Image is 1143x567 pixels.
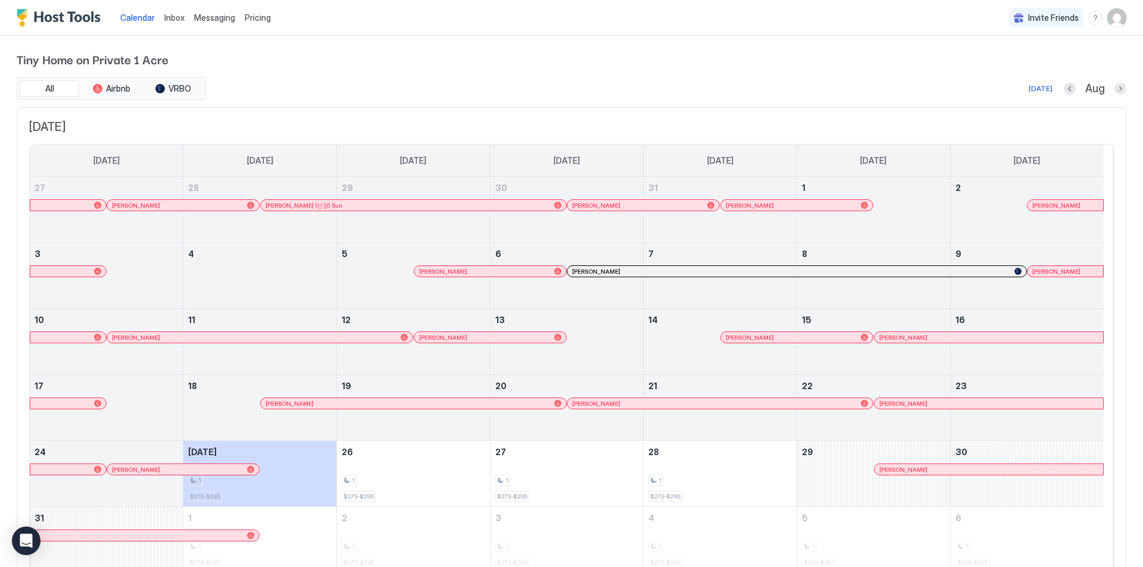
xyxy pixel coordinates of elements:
[35,513,44,523] span: 31
[1002,145,1052,177] a: Saturday
[120,11,155,24] a: Calendar
[342,381,351,391] span: 19
[419,334,467,342] span: [PERSON_NAME]
[644,177,797,243] td: July 31, 2025
[950,177,1104,243] td: August 2, 2025
[93,155,120,166] span: [DATE]
[572,268,620,275] span: [PERSON_NAME]
[644,375,797,397] a: August 21, 2025
[648,381,657,391] span: 21
[648,315,658,325] span: 14
[188,315,195,325] span: 11
[644,243,797,309] td: August 7, 2025
[188,447,217,457] span: [DATE]
[848,145,898,177] a: Friday
[648,249,654,259] span: 7
[112,334,408,342] div: [PERSON_NAME]
[1032,202,1098,209] div: [PERSON_NAME]
[188,513,192,523] span: 1
[266,400,561,408] div: [PERSON_NAME]
[194,12,235,23] span: Messaging
[183,177,337,243] td: July 28, 2025
[30,507,183,529] a: August 31, 2025
[879,334,927,342] span: [PERSON_NAME]
[266,202,342,209] span: ⁨[PERSON_NAME] (선경)⁩ Sun
[336,441,490,507] td: August 26, 2025
[802,315,811,325] span: 15
[495,183,507,193] span: 30
[190,493,220,500] span: $273-$295
[112,466,160,474] span: [PERSON_NAME]
[336,243,490,309] td: August 5, 2025
[336,309,490,375] td: August 12, 2025
[951,243,1104,265] a: August 9, 2025
[797,375,951,441] td: August 22, 2025
[797,243,950,265] a: August 8, 2025
[337,243,490,265] a: August 5, 2025
[495,513,501,523] span: 3
[554,155,580,166] span: [DATE]
[188,183,199,193] span: 28
[879,400,927,408] span: [PERSON_NAME]
[188,249,194,259] span: 4
[490,309,644,375] td: August 13, 2025
[183,243,336,265] a: August 4, 2025
[707,155,733,166] span: [DATE]
[648,513,654,523] span: 4
[726,202,868,209] div: [PERSON_NAME]
[1032,268,1080,275] span: [PERSON_NAME]
[245,12,271,23] span: Pricing
[1032,202,1080,209] span: [PERSON_NAME]
[30,375,183,441] td: August 17, 2025
[112,202,160,209] span: [PERSON_NAME]
[491,507,644,529] a: September 3, 2025
[495,315,505,325] span: 13
[1114,83,1126,95] button: Next month
[30,309,183,375] td: August 10, 2025
[188,381,197,391] span: 18
[143,80,203,97] button: VRBO
[802,249,807,259] span: 8
[183,309,336,331] a: August 11, 2025
[644,243,797,265] a: August 7, 2025
[336,177,490,243] td: July 29, 2025
[491,309,644,331] a: August 13, 2025
[797,441,951,507] td: August 29, 2025
[400,155,426,166] span: [DATE]
[797,243,951,309] td: August 8, 2025
[797,177,951,243] td: August 1, 2025
[112,334,160,342] span: [PERSON_NAME]
[17,77,206,100] div: tab-group
[1085,82,1105,96] span: Aug
[337,441,490,463] a: August 26, 2025
[35,381,43,391] span: 17
[802,381,813,391] span: 22
[168,83,191,94] span: VRBO
[495,249,501,259] span: 6
[35,249,40,259] span: 3
[17,9,106,27] a: Host Tools Logo
[950,243,1104,309] td: August 9, 2025
[247,155,273,166] span: [DATE]
[29,120,1114,134] span: [DATE]
[266,400,314,408] span: [PERSON_NAME]
[17,50,1126,68] span: Tiny Home on Private 1 Acre
[648,447,659,457] span: 28
[1028,12,1079,23] span: Invite Friends
[644,309,797,331] a: August 14, 2025
[342,249,348,259] span: 5
[490,243,644,309] td: August 6, 2025
[343,493,374,500] span: $273-$295
[797,375,950,397] a: August 22, 2025
[802,183,805,193] span: 1
[497,493,527,500] span: $273-$295
[337,177,490,199] a: July 29, 2025
[950,441,1104,507] td: August 30, 2025
[30,441,183,507] td: August 24, 2025
[726,334,774,342] span: [PERSON_NAME]
[490,177,644,243] td: July 30, 2025
[797,309,950,331] a: August 15, 2025
[183,441,336,463] a: August 25, 2025
[572,400,868,408] div: [PERSON_NAME]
